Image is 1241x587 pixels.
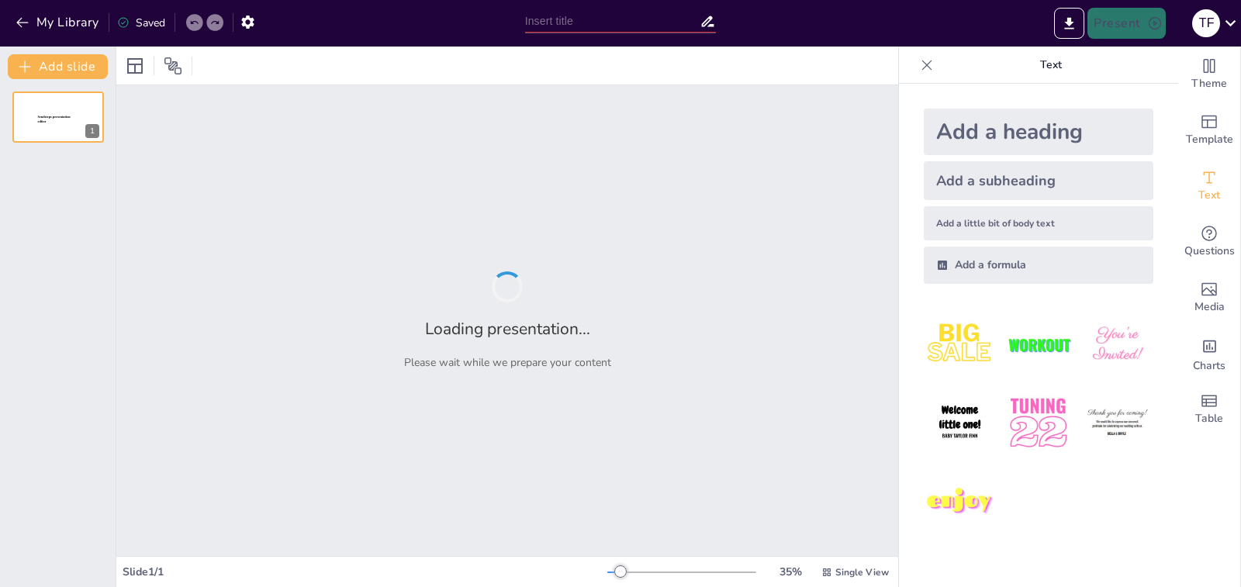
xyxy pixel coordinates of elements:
div: Add a little bit of body text [924,206,1153,240]
div: 1 [85,124,99,138]
div: Add a subheading [924,161,1153,200]
div: Add a heading [924,109,1153,155]
p: Text [939,47,1163,84]
div: Change the overall theme [1178,47,1240,102]
div: Layout [123,54,147,78]
span: Theme [1191,75,1227,92]
p: Please wait while we prepare your content [404,355,611,370]
button: T F [1192,8,1220,39]
button: My Library [12,10,105,35]
div: Get real-time input from your audience [1178,214,1240,270]
div: Add charts and graphs [1178,326,1240,382]
input: Insert title [525,10,700,33]
span: Position [164,57,182,75]
span: Charts [1193,357,1225,375]
img: 5.jpeg [1002,387,1074,459]
div: T F [1192,9,1220,37]
div: Add a formula [924,247,1153,284]
span: Template [1186,131,1233,148]
span: Questions [1184,243,1235,260]
button: Add slide [8,54,108,79]
div: Add text boxes [1178,158,1240,214]
img: 3.jpeg [1081,309,1153,381]
button: Present [1087,8,1165,39]
span: Single View [835,566,889,578]
img: 7.jpeg [924,466,996,538]
div: 1 [12,92,104,143]
div: Saved [117,16,165,30]
button: Export to PowerPoint [1054,8,1084,39]
img: 2.jpeg [1002,309,1074,381]
div: Add images, graphics, shapes or video [1178,270,1240,326]
img: 1.jpeg [924,309,996,381]
img: 4.jpeg [924,387,996,459]
span: Table [1195,410,1223,427]
div: Add ready made slides [1178,102,1240,158]
span: Sendsteps presentation editor [38,116,71,124]
div: Add a table [1178,382,1240,437]
div: Slide 1 / 1 [123,565,607,579]
h2: Loading presentation... [425,318,590,340]
span: Text [1198,187,1220,204]
img: 6.jpeg [1081,387,1153,459]
span: Media [1194,299,1225,316]
div: 35 % [772,565,809,579]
